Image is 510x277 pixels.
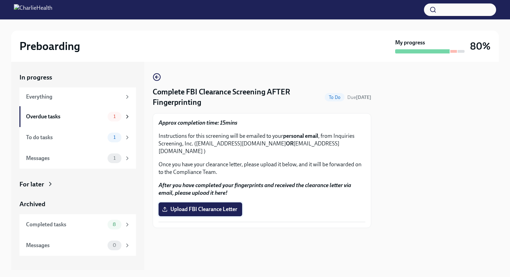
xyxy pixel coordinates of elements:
[325,95,345,100] span: To Do
[159,132,365,155] p: Instructions for this screening will be emailed to your , from Inquiries Screening, Inc. ([EMAIL_...
[19,106,136,127] a: Overdue tasks1
[26,93,121,101] div: Everything
[19,180,44,189] div: For later
[470,40,491,52] h3: 80%
[109,135,120,140] span: 1
[19,73,136,82] a: In progress
[26,221,105,228] div: Completed tasks
[19,180,136,189] a: For later
[395,39,425,47] strong: My progress
[19,39,80,53] h2: Preboarding
[109,243,120,248] span: 0
[19,127,136,148] a: To do tasks1
[109,222,120,227] span: 8
[19,148,136,169] a: Messages1
[159,161,365,176] p: Once you have your clearance letter, please upload it below, and it will be forwarded on to the C...
[159,119,237,126] strong: Approx completion time: 15mins
[26,134,105,141] div: To do tasks
[19,235,136,256] a: Messages0
[19,214,136,235] a: Completed tasks8
[109,156,120,161] span: 1
[153,87,322,108] h4: Complete FBI Clearance Screening AFTER Fingerprinting
[347,94,371,101] span: August 31st, 2025 08:00
[347,94,371,100] span: Due
[286,140,294,147] strong: OR
[26,113,105,120] div: Overdue tasks
[19,200,136,209] a: Archived
[26,242,105,249] div: Messages
[163,206,237,213] span: Upload FBI Clearance Letter
[26,154,105,162] div: Messages
[109,114,120,119] span: 1
[14,4,52,15] img: CharlieHealth
[159,182,351,196] strong: After you have completed your fingerprints and received the clearance letter via email, please up...
[356,94,371,100] strong: [DATE]
[159,202,242,216] label: Upload FBI Clearance Letter
[283,133,318,139] strong: personal email
[19,87,136,106] a: Everything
